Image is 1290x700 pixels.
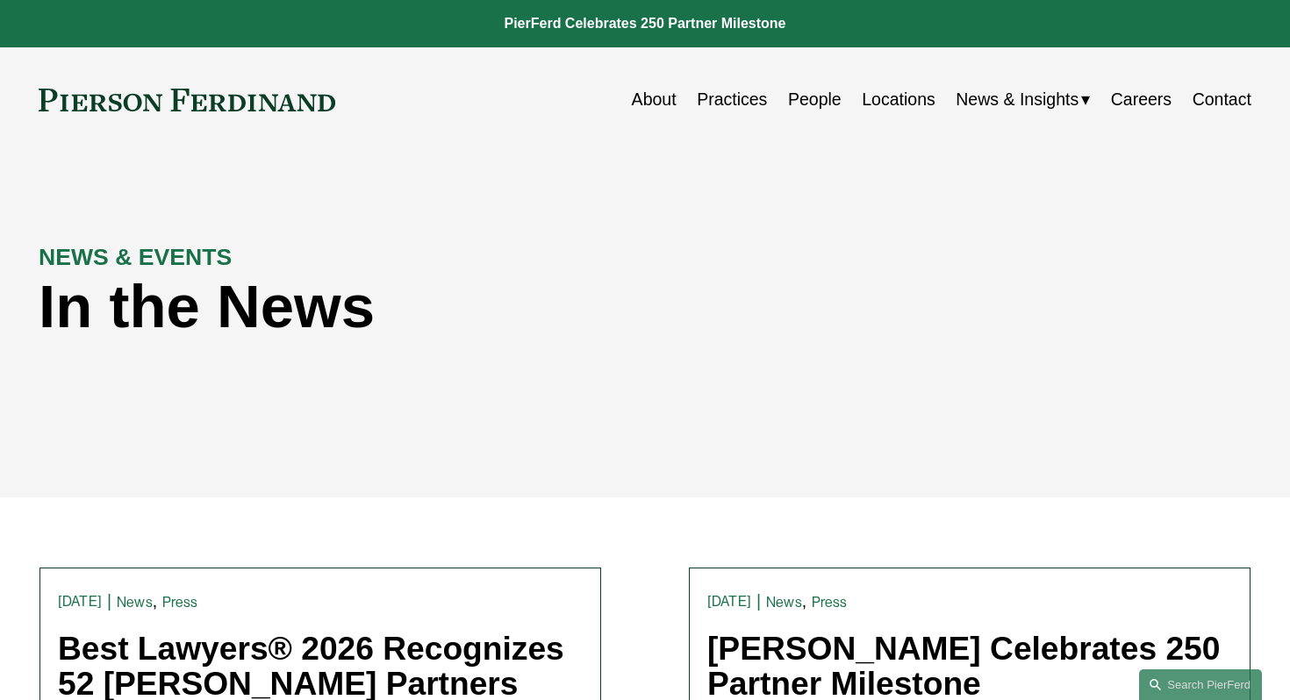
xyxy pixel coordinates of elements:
span: , [802,591,806,611]
a: Contact [1193,82,1251,117]
a: People [788,82,842,117]
a: Careers [1111,82,1172,117]
time: [DATE] [707,595,751,609]
h1: In the News [39,273,948,342]
a: folder dropdown [956,82,1090,117]
a: News [117,594,153,611]
span: News & Insights [956,84,1079,115]
span: , [153,591,157,611]
a: News [766,594,802,611]
a: About [632,82,677,117]
time: [DATE] [58,595,102,609]
a: Press [162,594,198,611]
a: Search this site [1139,669,1262,700]
strong: NEWS & EVENTS [39,244,232,270]
a: Locations [862,82,935,117]
a: Press [812,594,848,611]
a: Practices [697,82,767,117]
